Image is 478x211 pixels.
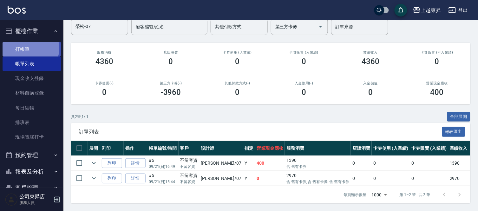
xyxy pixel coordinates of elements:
a: 打帳單 [3,42,61,56]
th: 指定 [243,141,255,156]
td: #5 [147,171,179,186]
a: 詳情 [125,174,146,183]
h3: 0 [302,57,306,66]
button: expand row [89,158,99,168]
button: Open [316,22,326,32]
p: 每頁顯示數量 [344,192,367,198]
button: 登出 [446,4,470,16]
a: 材料自購登錄 [3,86,61,100]
h2: 店販消費 [145,50,197,55]
td: 2970 [285,171,351,186]
td: [PERSON_NAME] /07 [199,156,243,171]
h3: 0 [169,57,173,66]
a: 每日結帳 [3,101,61,115]
h5: 公司東昇店 [19,194,52,200]
th: 店販消費 [351,141,372,156]
p: 第 1–2 筆 共 2 筆 [400,192,430,198]
button: 列印 [102,158,122,168]
h2: 卡券販賣 (入業績) [278,50,330,55]
a: 現場電腦打卡 [3,130,61,144]
h3: 0 [235,88,240,97]
td: 0 [372,171,410,186]
div: 不留客資 [180,172,198,179]
th: 操作 [124,141,147,156]
span: 訂單列表 [79,129,442,135]
td: 0 [410,171,449,186]
td: 2970 [448,171,469,186]
th: 營業現金應收 [255,141,285,156]
div: 不留客資 [180,157,198,164]
button: 客戶管理 [3,180,61,196]
h3: 4360 [362,57,379,66]
button: 全部展開 [447,112,471,122]
h2: 入金使用(-) [278,81,330,85]
a: 現金收支登錄 [3,71,61,86]
h3: 0 [368,88,373,97]
p: 09/21 (日) 15:44 [149,179,177,185]
th: 業績收入 [448,141,469,156]
a: 報表匯出 [442,129,466,135]
h3: -3960 [161,88,181,97]
td: #6 [147,156,179,171]
h2: 營業現金應收 [411,81,463,85]
h3: 0 [302,88,306,97]
h3: 服務消費 [79,50,130,55]
th: 列印 [100,141,124,156]
button: 報表匯出 [442,127,466,137]
div: 1000 [369,186,390,203]
button: 列印 [102,174,122,183]
th: 卡券使用 (入業績) [372,141,410,156]
button: 預約管理 [3,147,61,163]
p: 不留客資 [180,179,198,185]
img: Person [5,193,18,206]
h2: 第三方卡券(-) [145,81,197,85]
a: 詳情 [125,158,146,168]
h2: 卡券販賣 (不入業績) [411,50,463,55]
td: Y [243,171,255,186]
td: [PERSON_NAME] /07 [199,171,243,186]
h3: 0 [235,57,240,66]
td: 0 [255,171,285,186]
th: 帳單編號/時間 [147,141,179,156]
td: Y [243,156,255,171]
button: expand row [89,174,99,183]
p: 09/21 (日) 16:49 [149,164,177,169]
div: 上越東昇 [421,6,441,14]
td: 1390 [448,156,469,171]
p: 不留客資 [180,164,198,169]
h2: 卡券使用(-) [79,81,130,85]
button: 報表及分析 [3,163,61,180]
h3: 4360 [95,57,113,66]
td: 0 [351,156,372,171]
th: 客戶 [179,141,200,156]
td: 0 [372,156,410,171]
a: 排班表 [3,115,61,130]
h2: 卡券使用 (入業績) [212,50,263,55]
p: 共 2 筆, 1 / 1 [71,114,88,120]
button: 櫃檯作業 [3,23,61,39]
h3: 0 [435,57,439,66]
td: 0 [410,156,449,171]
h3: 400 [430,88,444,97]
p: 含 舊有卡券 [286,164,349,169]
h2: 其他付款方式(-) [212,81,263,85]
td: 400 [255,156,285,171]
p: 含 舊有卡券, 含 舊有卡券, 含 舊有卡券 [286,179,349,185]
th: 服務消費 [285,141,351,156]
h3: 0 [102,88,107,97]
td: 0 [351,171,372,186]
td: 1390 [285,156,351,171]
th: 設計師 [199,141,243,156]
img: Logo [8,6,26,14]
a: 帳單列表 [3,56,61,71]
h2: 業績收入 [345,50,396,55]
p: 服務人員 [19,200,52,206]
button: 上越東昇 [410,4,443,17]
th: 展開 [88,141,100,156]
th: 卡券販賣 (入業績) [410,141,449,156]
h2: 入金儲值 [345,81,396,85]
button: save [395,4,407,16]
